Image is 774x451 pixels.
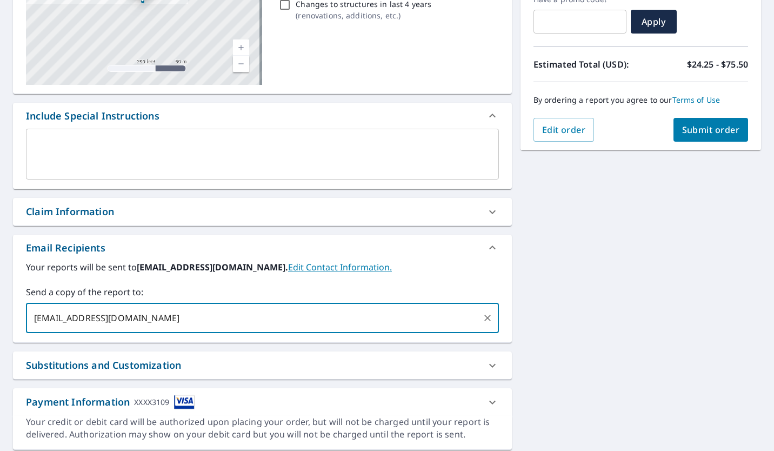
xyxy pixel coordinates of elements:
[533,118,595,142] button: Edit order
[639,16,668,28] span: Apply
[288,261,392,273] a: EditContactInfo
[174,395,195,409] img: cardImage
[26,395,195,409] div: Payment Information
[26,204,114,219] div: Claim Information
[682,124,740,136] span: Submit order
[26,358,181,373] div: Substitutions and Customization
[533,58,641,71] p: Estimated Total (USD):
[13,351,512,379] div: Substitutions and Customization
[26,416,499,441] div: Your credit or debit card will be authorized upon placing your order, but will not be charged unt...
[687,58,748,71] p: $24.25 - $75.50
[13,103,512,129] div: Include Special Instructions
[673,118,749,142] button: Submit order
[26,286,499,299] label: Send a copy of the report to:
[134,395,169,409] div: XXXX3109
[26,261,499,274] label: Your reports will be sent to
[137,261,288,273] b: [EMAIL_ADDRESS][DOMAIN_NAME].
[533,95,748,105] p: By ordering a report you agree to our
[296,10,431,21] p: ( renovations, additions, etc. )
[13,388,512,416] div: Payment InformationXXXX3109cardImage
[233,56,249,72] a: Current Level 17, Zoom Out
[13,198,512,225] div: Claim Information
[13,235,512,261] div: Email Recipients
[631,10,677,34] button: Apply
[26,109,159,123] div: Include Special Instructions
[233,39,249,56] a: Current Level 17, Zoom In
[542,124,586,136] span: Edit order
[672,95,720,105] a: Terms of Use
[480,310,495,326] button: Clear
[26,241,105,255] div: Email Recipients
